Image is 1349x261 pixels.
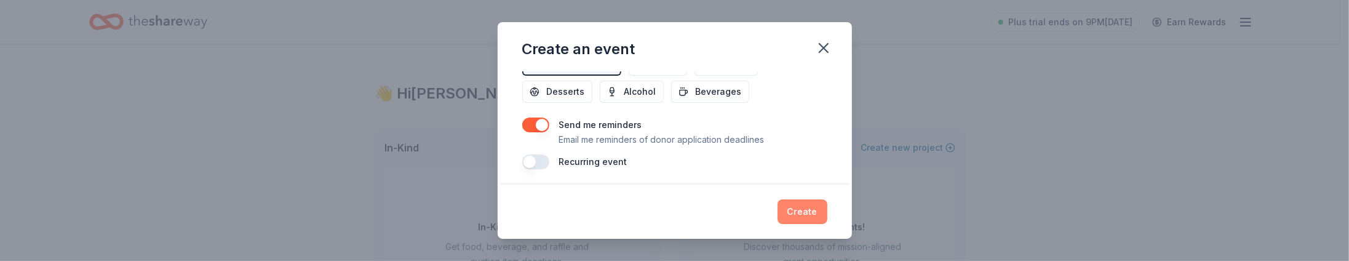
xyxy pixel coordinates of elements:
span: Alcohol [624,84,656,99]
span: Desserts [547,84,585,99]
button: Beverages [671,81,749,103]
button: Create [778,199,827,224]
div: Create an event [522,39,635,59]
label: Recurring event [559,156,627,167]
button: Alcohol [600,81,664,103]
p: Email me reminders of donor application deadlines [559,132,765,147]
span: Beverages [696,84,742,99]
button: Desserts [522,81,592,103]
label: Send me reminders [559,119,642,130]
